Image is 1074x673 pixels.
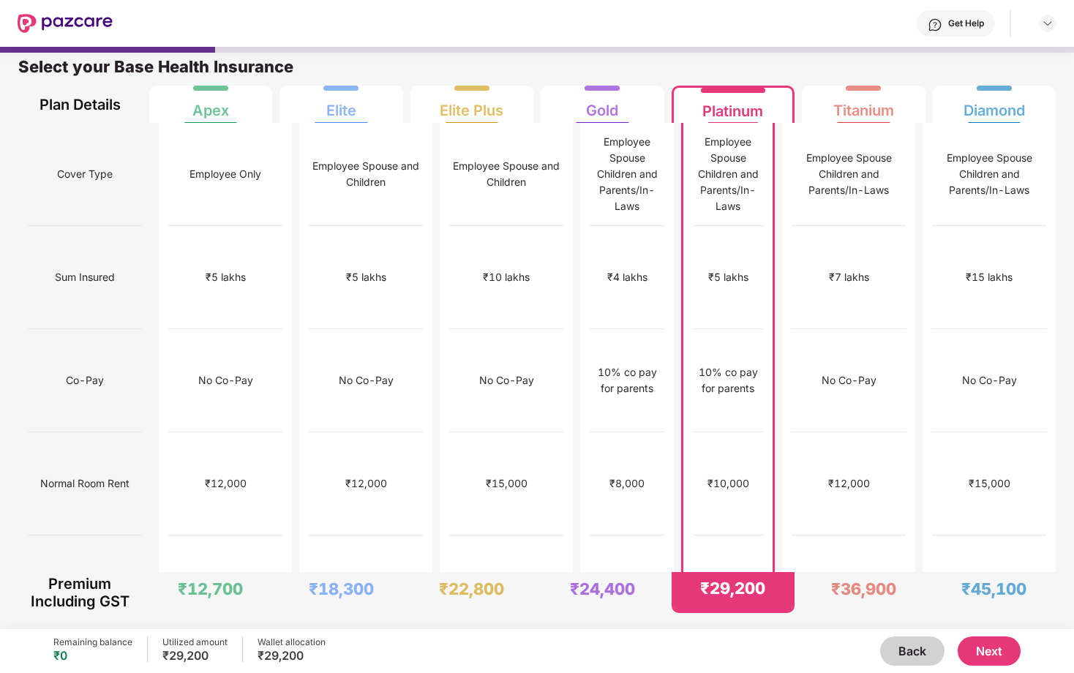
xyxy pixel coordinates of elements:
[829,269,869,285] div: ₹7 lakhs
[28,86,132,123] div: Plan Details
[570,579,635,599] div: ₹24,400
[40,470,129,497] span: Normal Room Rent
[958,636,1021,666] button: Next
[205,475,247,492] div: ₹12,000
[178,579,243,599] div: ₹12,700
[948,18,984,29] div: Get Help
[326,90,356,119] div: Elite
[28,572,132,613] div: Premium Including GST
[258,636,326,648] div: Wallet allocation
[206,269,246,285] div: ₹5 lakhs
[700,578,765,598] div: ₹29,200
[828,475,870,492] div: ₹12,000
[258,648,326,663] div: ₹29,200
[486,475,527,492] div: ₹15,000
[962,372,1017,388] div: No Co-Pay
[53,636,132,648] div: Remaining balance
[969,475,1010,492] div: ₹15,000
[18,14,113,33] img: New Pazcare Logo
[28,565,142,609] span: [MEDICAL_DATA] Room Rent
[607,269,647,285] div: ₹4 lakhs
[961,579,1026,599] div: ₹45,100
[439,579,504,599] div: ₹22,800
[693,364,763,396] div: 10% co pay for parents
[1042,18,1054,29] img: svg+xml;base64,PHN2ZyBpZD0iRHJvcGRvd24tMzJ4MzIiIHhtbG5zPSJodHRwOi8vd3d3LnczLm9yZy8yMDAwL3N2ZyIgd2...
[609,475,645,492] div: ₹8,000
[479,372,534,388] div: No Co-Pay
[708,269,748,285] div: ₹5 lakhs
[707,475,749,492] div: ₹10,000
[693,134,763,214] div: Employee Spouse Children and Parents/In-Laws
[792,150,906,198] div: Employee Spouse Children and Parents/In-Laws
[590,134,664,214] div: Employee Spouse Children and Parents/In-Laws
[339,372,394,388] div: No Co-Pay
[966,269,1013,285] div: ₹15 lakhs
[586,90,618,119] div: Gold
[964,90,1025,119] div: Diamond
[345,475,387,492] div: ₹12,000
[833,90,894,119] div: Titanium
[66,366,104,394] span: Co-Pay
[162,648,228,663] div: ₹29,200
[309,579,374,599] div: ₹18,300
[346,269,386,285] div: ₹5 lakhs
[483,269,530,285] div: ₹10 lakhs
[822,372,876,388] div: No Co-Pay
[309,158,423,190] div: Employee Spouse and Children
[449,158,563,190] div: Employee Spouse and Children
[53,648,132,663] div: ₹0
[880,636,945,666] button: Back
[189,166,261,182] div: Employee Only
[192,90,229,119] div: Apex
[932,150,1046,198] div: Employee Spouse Children and Parents/In-Laws
[928,18,942,32] img: svg+xml;base64,PHN2ZyBpZD0iSGVscC0zMngzMiIgeG1sbnM9Imh0dHA6Ly93d3cudzMub3JnLzIwMDAvc3ZnIiB3aWR0aD...
[57,160,113,188] span: Cover Type
[18,56,1056,86] div: Select your Base Health Insurance
[440,90,503,119] div: Elite Plus
[55,263,115,291] span: Sum Insured
[162,636,228,648] div: Utilized amount
[702,91,763,120] div: Platinum
[198,372,253,388] div: No Co-Pay
[590,364,664,396] div: 10% co pay for parents
[831,579,896,599] div: ₹36,900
